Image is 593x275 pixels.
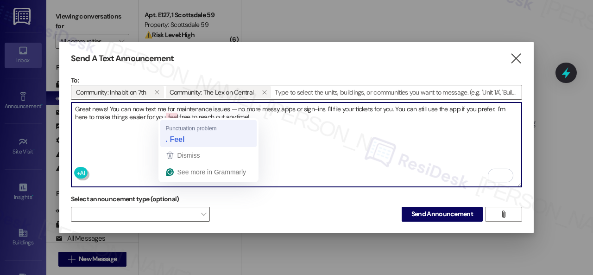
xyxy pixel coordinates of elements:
p: To: [71,76,522,85]
h3: Send A Text Announcement [71,53,174,64]
i:  [262,89,267,96]
input: Type to select the units, buildings, or communities you want to message. (e.g. 'Unit 1A', 'Buildi... [272,85,522,99]
span: Community: Inhabit on 7th [76,86,146,98]
i:  [500,211,507,218]
button: Community: The Lex on Central [257,86,271,98]
i:  [154,89,159,96]
textarea: To enrich screen reader interactions, please activate Accessibility in Grammarly extension settings [71,102,522,187]
button: Send Announcement [402,207,483,222]
label: Select announcement type (optional) [71,192,179,206]
i:  [510,54,522,64]
span: Community: The Lex on Central [170,86,254,98]
button: Community: Inhabit on 7th [150,86,164,98]
span: Send Announcement [411,209,473,219]
div: To enrich screen reader interactions, please activate Accessibility in Grammarly extension settings [71,102,522,187]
